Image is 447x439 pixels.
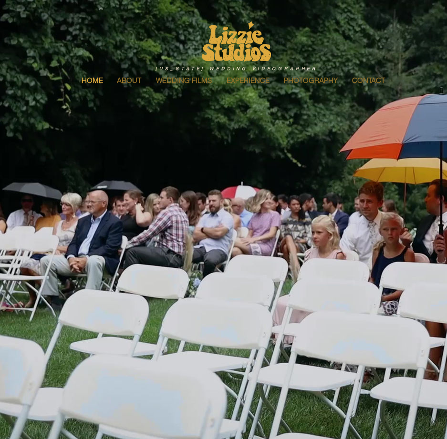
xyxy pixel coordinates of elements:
a: HOME [74,71,110,91]
p: CONTACT [347,71,390,91]
p: HOME [77,71,108,91]
span: [US_STATE] WEDDING VIDEOGRAPH [156,64,307,72]
a: WEDDING FILMS [148,71,219,91]
p: PHOTOGRAPHY [279,71,343,91]
span: ER [307,64,318,72]
a: ABOUT [110,71,148,91]
p: EXPERIENCE [222,71,274,91]
p: WEDDING FILMS [151,71,217,91]
img: old logo yellow.png [202,21,271,61]
a: CONTACT [345,71,392,91]
p: ABOUT [112,71,146,91]
a: PHOTOGRAPHY [277,71,345,91]
a: EXPERIENCE [219,71,277,91]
